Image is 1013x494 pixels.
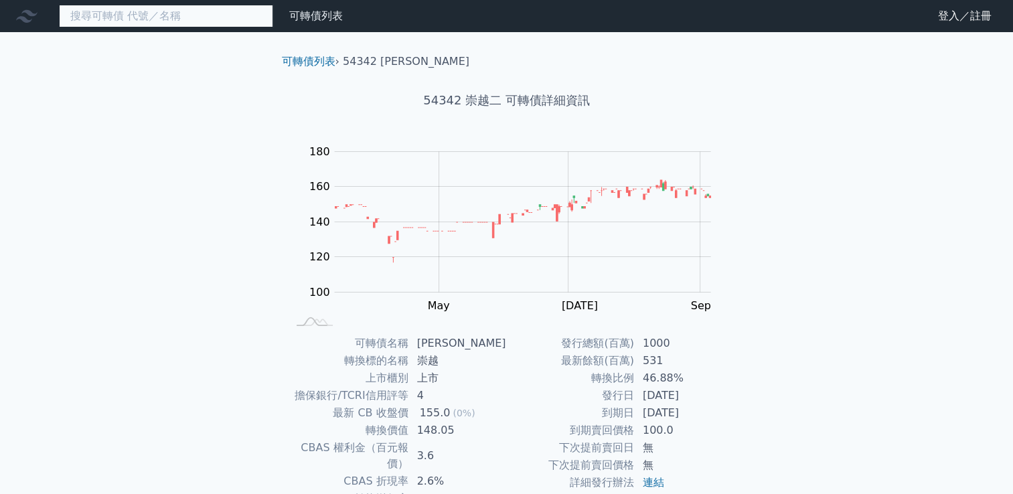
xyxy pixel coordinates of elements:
[309,250,330,263] tspan: 120
[507,474,635,491] td: 詳細發行辦法
[635,387,726,404] td: [DATE]
[635,422,726,439] td: 100.0
[287,352,409,369] td: 轉換標的名稱
[409,473,507,490] td: 2.6%
[635,404,726,422] td: [DATE]
[643,476,664,489] a: 連結
[635,439,726,457] td: 無
[691,299,711,312] tspan: Sep
[287,335,409,352] td: 可轉債名稱
[409,352,507,369] td: 崇越
[309,145,330,158] tspan: 180
[409,439,507,473] td: 3.6
[635,457,726,474] td: 無
[635,369,726,387] td: 46.88%
[282,54,339,70] li: ›
[289,9,343,22] a: 可轉債列表
[271,91,743,110] h1: 54342 崇越二 可轉債詳細資訊
[427,299,449,312] tspan: May
[409,369,507,387] td: 上市
[417,405,453,421] div: 155.0
[287,404,409,422] td: 最新 CB 收盤價
[507,404,635,422] td: 到期日
[309,286,330,299] tspan: 100
[562,299,598,312] tspan: [DATE]
[309,180,330,193] tspan: 160
[507,457,635,474] td: 下次提前賣回價格
[453,408,475,418] span: (0%)
[309,216,330,228] tspan: 140
[635,352,726,369] td: 531
[507,335,635,352] td: 發行總額(百萬)
[507,439,635,457] td: 下次提前賣回日
[507,422,635,439] td: 到期賣回價格
[287,387,409,404] td: 擔保銀行/TCRI信用評等
[302,145,730,312] g: Chart
[59,5,273,27] input: 搜尋可轉債 代號／名稱
[927,5,1002,27] a: 登入／註冊
[409,335,507,352] td: [PERSON_NAME]
[409,422,507,439] td: 148.05
[507,352,635,369] td: 最新餘額(百萬)
[635,335,726,352] td: 1000
[507,369,635,387] td: 轉換比例
[287,439,409,473] td: CBAS 權利金（百元報價）
[507,387,635,404] td: 發行日
[287,369,409,387] td: 上市櫃別
[343,54,469,70] li: 54342 [PERSON_NAME]
[409,387,507,404] td: 4
[287,473,409,490] td: CBAS 折現率
[282,55,335,68] a: 可轉債列表
[287,422,409,439] td: 轉換價值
